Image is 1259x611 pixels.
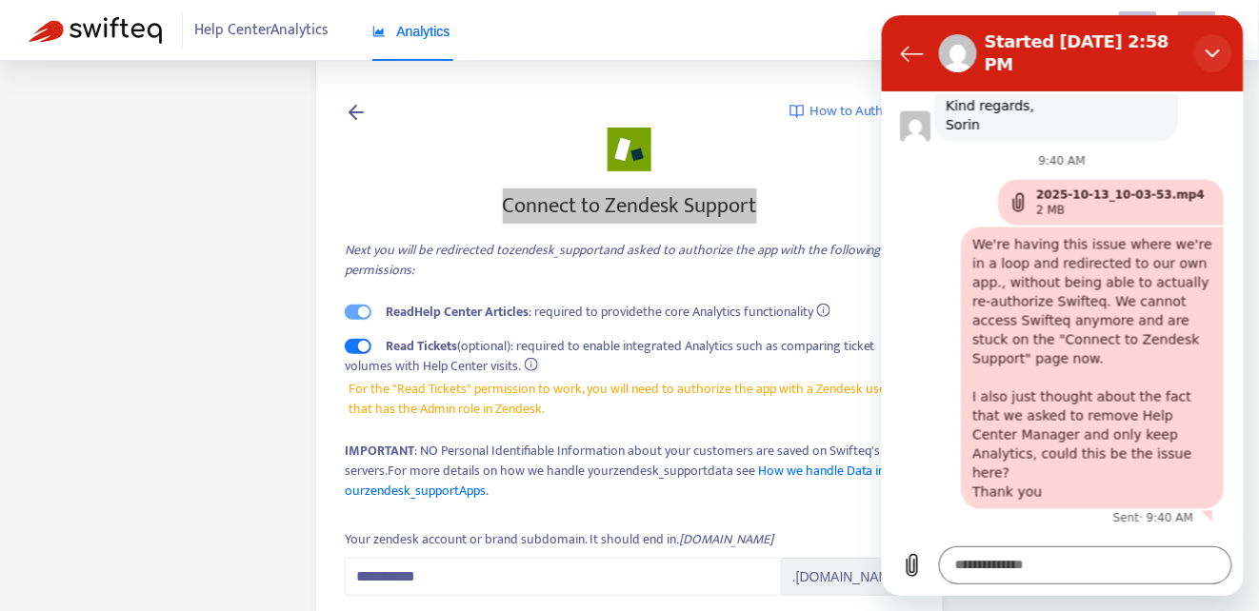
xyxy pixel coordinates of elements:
i: Next you will be redirected to zendesk_support and asked to authorize the app with the following ... [345,239,882,281]
span: For the "Read Tickets" permission to work, you will need to authorize the app with a Zendesk user... [349,379,911,419]
span: : required to provide the core Analytics functionality [386,301,813,323]
i: .[DOMAIN_NAME] [676,528,773,550]
span: For more details on how we handle your zendesk_support data see . [345,460,886,502]
a: How we handle Data in ourzendesk_supportApps [345,460,886,502]
span: Analytics [372,24,450,39]
strong: Read Tickets [386,335,457,357]
h4: Connect to Zendesk Support [345,193,914,219]
img: zendesk_support.png [608,128,651,171]
span: area-chart [372,25,386,38]
img: Swifteq [29,17,162,44]
img: image-link [789,104,805,119]
span: How to Authorize [809,101,914,123]
span: Help Center Analytics [195,12,330,49]
strong: Read Help Center Articles [386,301,529,323]
span: info-circle [525,358,538,371]
div: Your zendesk account or brand subdomain. It should end in [345,529,773,550]
span: (optional): required to enable integrated Analytics such as comparing ticket volumes with Help Ce... [345,335,875,377]
a: How to Authorize [789,101,914,123]
strong: IMPORTANT [345,440,414,462]
span: .[DOMAIN_NAME] [782,558,914,596]
iframe: Messaging window [882,15,1244,596]
div: : NO Personal Identifiable Information about your customers are saved on Swifteq's servers. [345,441,914,501]
span: info-circle [817,304,830,317]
